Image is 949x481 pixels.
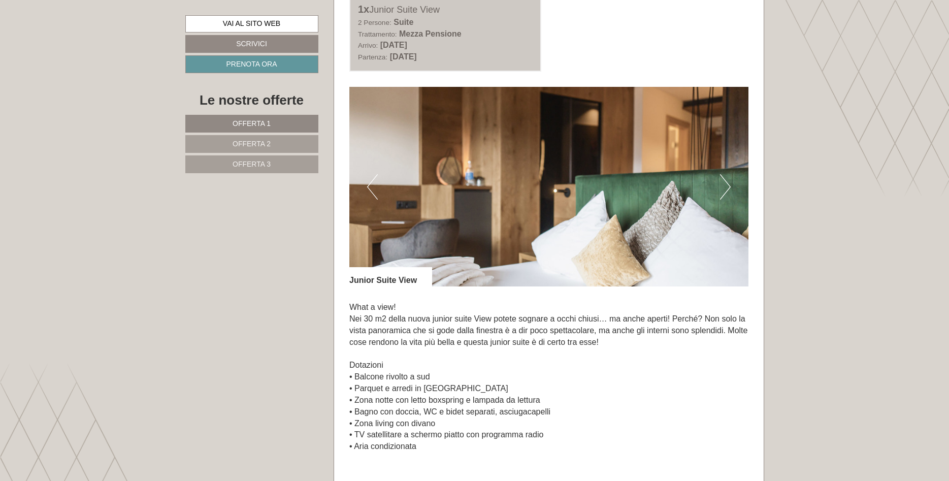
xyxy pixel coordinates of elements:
div: Junior Suite View [358,2,533,17]
span: Offerta 2 [233,140,271,148]
span: Offerta 3 [233,160,271,168]
b: Suite [394,18,413,26]
b: [DATE] [390,52,417,61]
div: Le nostre offerte [185,91,318,110]
b: 1x [358,4,369,15]
small: Partenza: [358,53,387,61]
p: What a view! Nei 30 m2 della nuova junior suite View potete sognare a occhi chiusi… ma anche aper... [349,302,748,464]
b: [DATE] [380,41,407,49]
a: Vai al sito web [185,15,318,33]
small: Trattamento: [358,30,397,38]
div: Junior Suite View [349,267,432,286]
span: Offerta 1 [233,119,271,127]
small: Arrivo: [358,42,378,49]
b: Mezza Pensione [399,29,462,38]
a: Scrivici [185,35,318,53]
img: image [349,87,748,286]
button: Next [720,174,731,200]
button: Previous [367,174,378,200]
small: 2 Persone: [358,19,391,26]
a: Prenota ora [185,55,318,73]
